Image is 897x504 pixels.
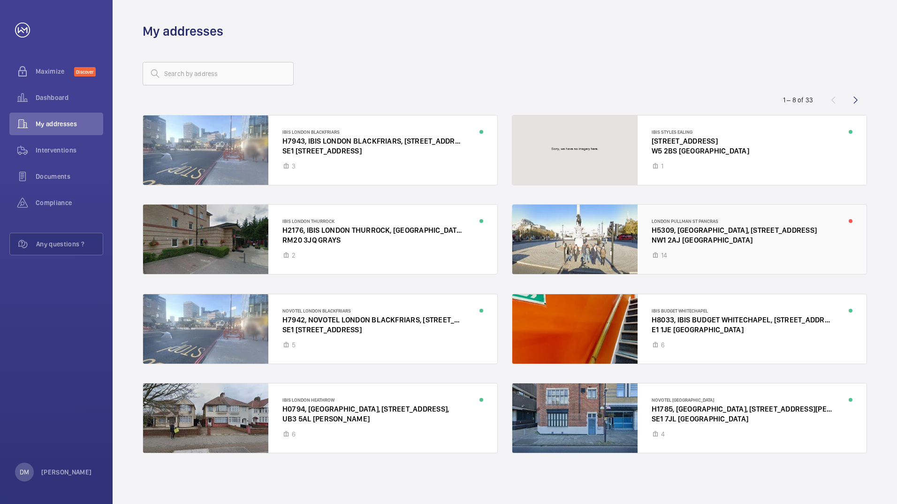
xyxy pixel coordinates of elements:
[36,119,103,129] span: My addresses
[74,67,96,76] span: Discover
[36,239,103,249] span: Any questions ?
[143,23,223,40] h1: My addresses
[20,467,29,477] p: DM
[36,198,103,207] span: Compliance
[36,172,103,181] span: Documents
[41,467,92,477] p: [PERSON_NAME]
[783,95,813,105] div: 1 – 8 of 33
[36,145,103,155] span: Interventions
[143,62,294,85] input: Search by address
[36,93,103,102] span: Dashboard
[36,67,74,76] span: Maximize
